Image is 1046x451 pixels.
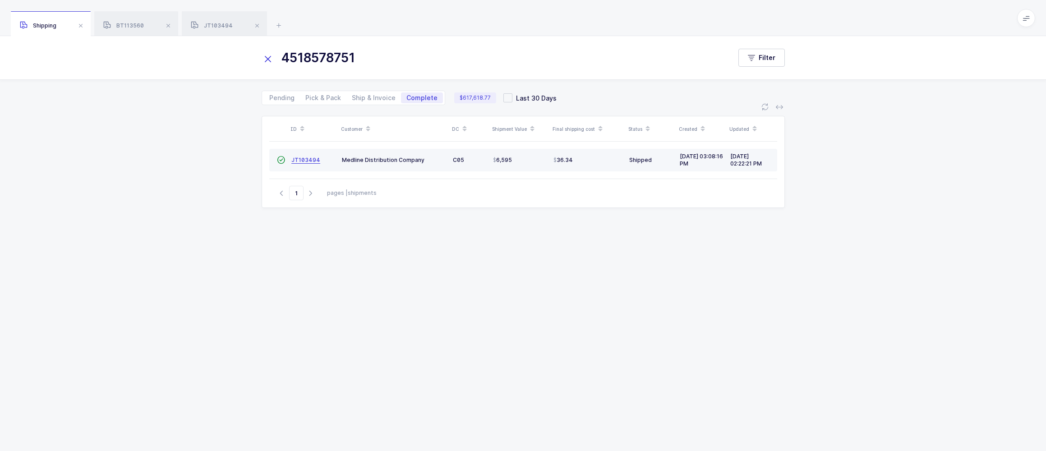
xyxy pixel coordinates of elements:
[262,47,720,69] input: Search for Shipments...
[103,22,144,29] span: BT113560
[290,121,336,137] div: ID
[629,156,673,164] div: Shipped
[492,121,547,137] div: Shipment Value
[453,156,464,163] span: C05
[512,94,557,102] span: Last 30 Days
[305,95,341,101] span: Pick & Pack
[730,153,762,167] span: [DATE] 02:22:21 PM
[342,156,424,163] span: Medline Distribution Company
[289,186,304,200] span: Go to
[269,95,295,101] span: Pending
[738,49,785,67] button: Filter
[352,95,396,101] span: Ship & Invoice
[20,22,56,29] span: Shipping
[191,22,233,29] span: JT103494
[680,153,723,167] span: [DATE] 03:08:16 PM
[729,121,774,137] div: Updated
[553,121,623,137] div: Final shipping cost
[454,92,496,103] span: $617,618.77
[327,189,377,197] div: pages | shipments
[679,121,724,137] div: Created
[628,121,673,137] div: Status
[493,156,512,164] span: 6,595
[291,156,320,163] span: JT103494
[277,156,285,163] span: 
[452,121,487,137] div: DC
[759,53,775,62] span: Filter
[406,95,438,101] span: Complete
[553,156,573,164] span: 36.34
[341,121,447,137] div: Customer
